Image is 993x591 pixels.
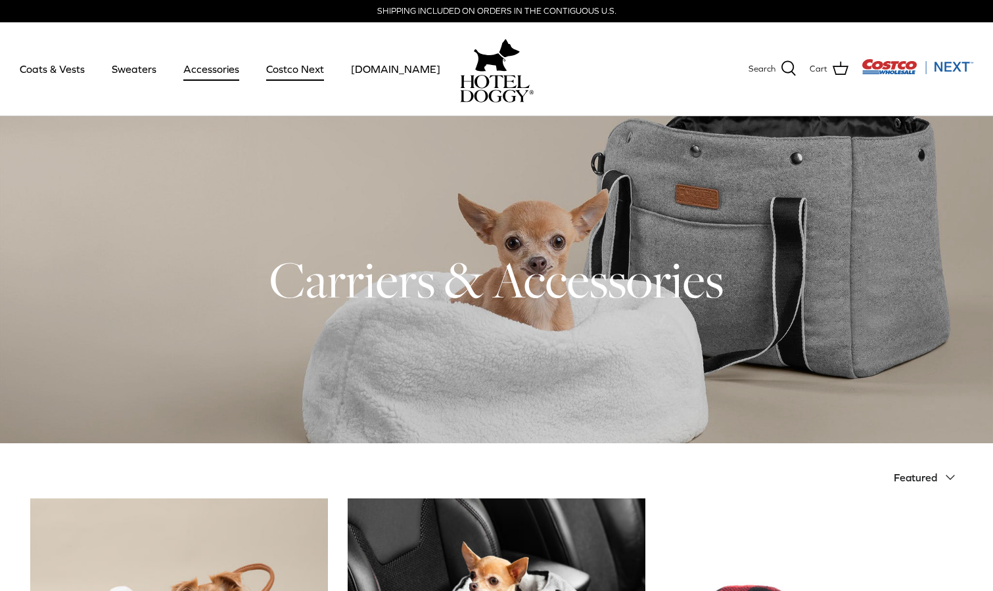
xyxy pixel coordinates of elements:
a: Cart [810,60,848,77]
a: Search [749,60,797,77]
a: Coats & Vests [8,47,97,91]
a: Sweaters [100,47,168,91]
a: Visit Costco Next [862,67,973,77]
img: Costco Next [862,58,973,75]
span: Search [749,62,775,76]
h1: Carriers & Accessories [30,248,963,312]
img: hoteldoggycom [460,75,534,102]
button: Featured [894,463,963,492]
a: Accessories [172,47,251,91]
a: [DOMAIN_NAME] [339,47,452,91]
span: Cart [810,62,827,76]
span: Featured [894,471,937,483]
img: hoteldoggy.com [474,35,520,75]
a: Costco Next [254,47,336,91]
a: hoteldoggy.com hoteldoggycom [460,35,534,102]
